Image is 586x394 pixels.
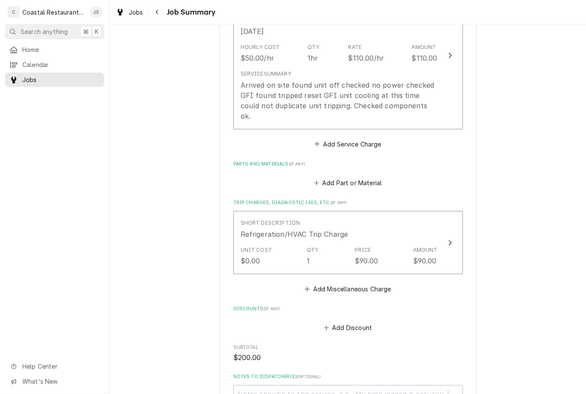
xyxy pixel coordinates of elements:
label: Parts and Materials [233,161,463,168]
a: Go to Help Center [5,359,104,373]
a: Home [5,43,104,57]
div: JG [90,6,102,18]
button: Navigate back [151,5,164,19]
button: Add Miscellaneous Charge [303,283,393,295]
span: What's New [22,377,99,386]
label: Trip Charges, Diagnostic Fees, etc. [233,199,463,206]
span: Help Center [22,362,99,371]
button: Update Line Item [233,211,463,274]
div: Rate [348,43,362,51]
span: Search anything [21,27,68,36]
div: $50.00/hr [241,53,274,63]
div: Hourly Cost [241,43,280,51]
span: Job Summary [164,6,216,18]
div: Amount [413,246,438,254]
a: Jobs [5,73,104,87]
div: Unit Cost [241,246,272,254]
span: Home [22,45,100,54]
div: 1hr [308,53,318,63]
button: Add Discount [322,322,373,334]
label: Discounts [233,305,463,312]
span: ( if any ) [289,162,305,166]
span: Subtotal [233,344,463,351]
span: ( if any ) [263,306,280,311]
div: 1 [307,256,310,266]
div: Arrived on site found unit off checked no power checked GFI found tripped reset GFI unit cooling ... [241,80,438,121]
span: Calendar [22,60,100,69]
div: Coastal Restaurant Repair [22,8,85,17]
div: James Gatton's Avatar [90,6,102,18]
div: Short Description [241,219,300,227]
span: Jobs [129,8,143,17]
a: Jobs [112,5,147,19]
div: Qty. [308,43,321,51]
button: Search anything⌘K [5,24,104,39]
span: K [95,27,99,36]
div: Price [355,246,372,254]
div: Qty. [307,246,320,254]
div: Refrigeration/HVAC Trip Charge [241,229,348,239]
div: $90.00 [413,256,437,266]
div: $110.00 [411,53,437,63]
div: $90.00 [355,256,378,266]
div: $0.00 [241,256,260,266]
div: Subtotal [233,344,463,363]
button: Add Part or Material [312,177,383,189]
div: Discounts [233,305,463,334]
div: Service Summary [241,70,291,78]
span: ( optional ) [297,374,321,379]
button: Add Service Charge [313,138,383,150]
span: ⌘ [83,27,89,36]
label: Notes to Dispatcher(s) [233,373,463,380]
div: Amount [411,43,436,51]
div: Parts and Materials [233,161,463,189]
span: Jobs [22,75,100,84]
span: $200.00 [233,354,261,362]
div: [DATE] [241,26,264,37]
span: Subtotal [233,353,463,363]
div: C [8,6,20,18]
a: Go to What's New [5,374,104,388]
div: Trip Charges, Diagnostic Fees, etc. [233,199,463,295]
a: Calendar [5,58,104,72]
div: $110.00/hr [348,53,384,63]
span: ( if any ) [330,200,347,205]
